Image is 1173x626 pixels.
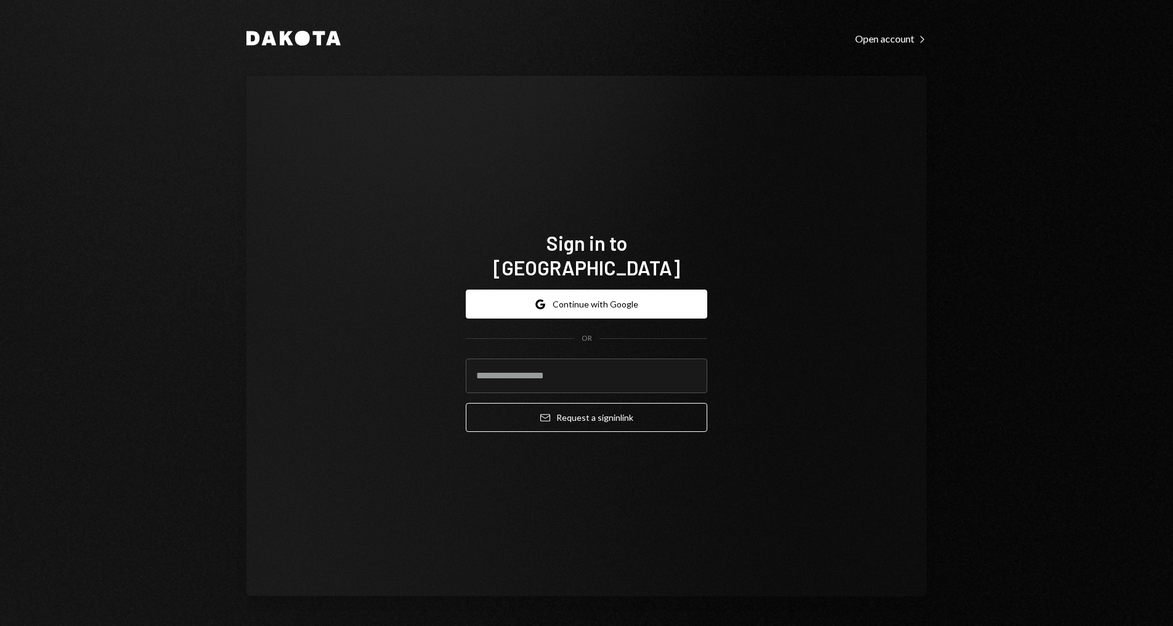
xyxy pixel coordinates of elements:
h1: Sign in to [GEOGRAPHIC_DATA] [466,230,707,280]
a: Open account [855,31,927,45]
button: Continue with Google [466,290,707,319]
div: Open account [855,33,927,45]
button: Request a signinlink [466,403,707,432]
div: OR [582,333,592,344]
